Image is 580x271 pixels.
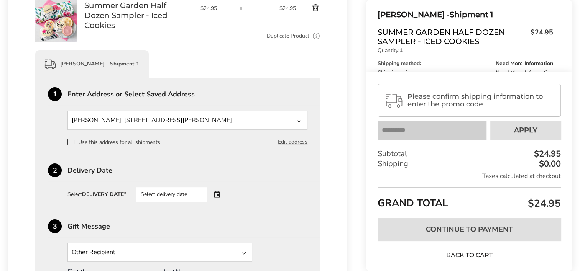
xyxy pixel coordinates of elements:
span: Please confirm shipping information to enter the promo code [407,93,554,108]
span: Need More Information [496,70,553,75]
input: Quantity input [233,0,249,16]
span: [PERSON_NAME] - [378,10,450,19]
div: $0.00 [537,160,561,168]
img: Summer Garden Half Dozen Sampler - Iced Cookies [35,0,77,42]
span: Need More Information [496,61,553,66]
div: [PERSON_NAME] - Shipment 1 [35,50,149,78]
div: GRAND TOTAL [378,187,561,212]
div: 1 [48,87,62,101]
span: Summer Garden Half Dozen Sampler - Iced Cookies [378,28,527,46]
div: Delivery Date [67,167,320,174]
div: Shipping method: [378,61,553,66]
div: 2 [48,163,62,177]
a: Summer Garden Half Dozen Sampler - Iced Cookies$24.95 [378,28,553,46]
button: Continue to Payment [378,218,561,241]
div: 3 [48,219,62,233]
div: Gift Message [67,223,320,230]
p: Quantity: [378,48,553,53]
span: Apply [514,127,537,134]
div: $24.95 [532,150,561,158]
strong: DELIVERY DATE* [82,191,126,198]
button: Delete product [298,3,320,13]
input: State [67,243,252,262]
div: Shipping [378,159,561,169]
strong: 1 [399,47,403,54]
span: $24.95 [279,5,298,12]
button: Apply [490,121,561,140]
div: Shipping price: [378,70,553,75]
div: Select [67,192,126,197]
div: Taxes calculated at checkout [378,172,561,180]
span: $24.95 [200,5,230,12]
a: Summer Garden Half Dozen Sampler - Iced Cookies [84,0,193,30]
div: Subtotal [378,149,561,159]
div: Select delivery date [136,187,207,202]
span: $24.95 [527,28,553,44]
label: Use this address for all shipments [67,139,160,145]
input: State [67,111,307,130]
a: Duplicate Product [267,32,309,40]
div: Shipment 1 [378,8,553,21]
div: Enter Address or Select Saved Address [67,91,320,98]
button: Edit address [278,138,307,146]
span: $24.95 [526,197,561,210]
a: Back to Cart [442,251,496,260]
